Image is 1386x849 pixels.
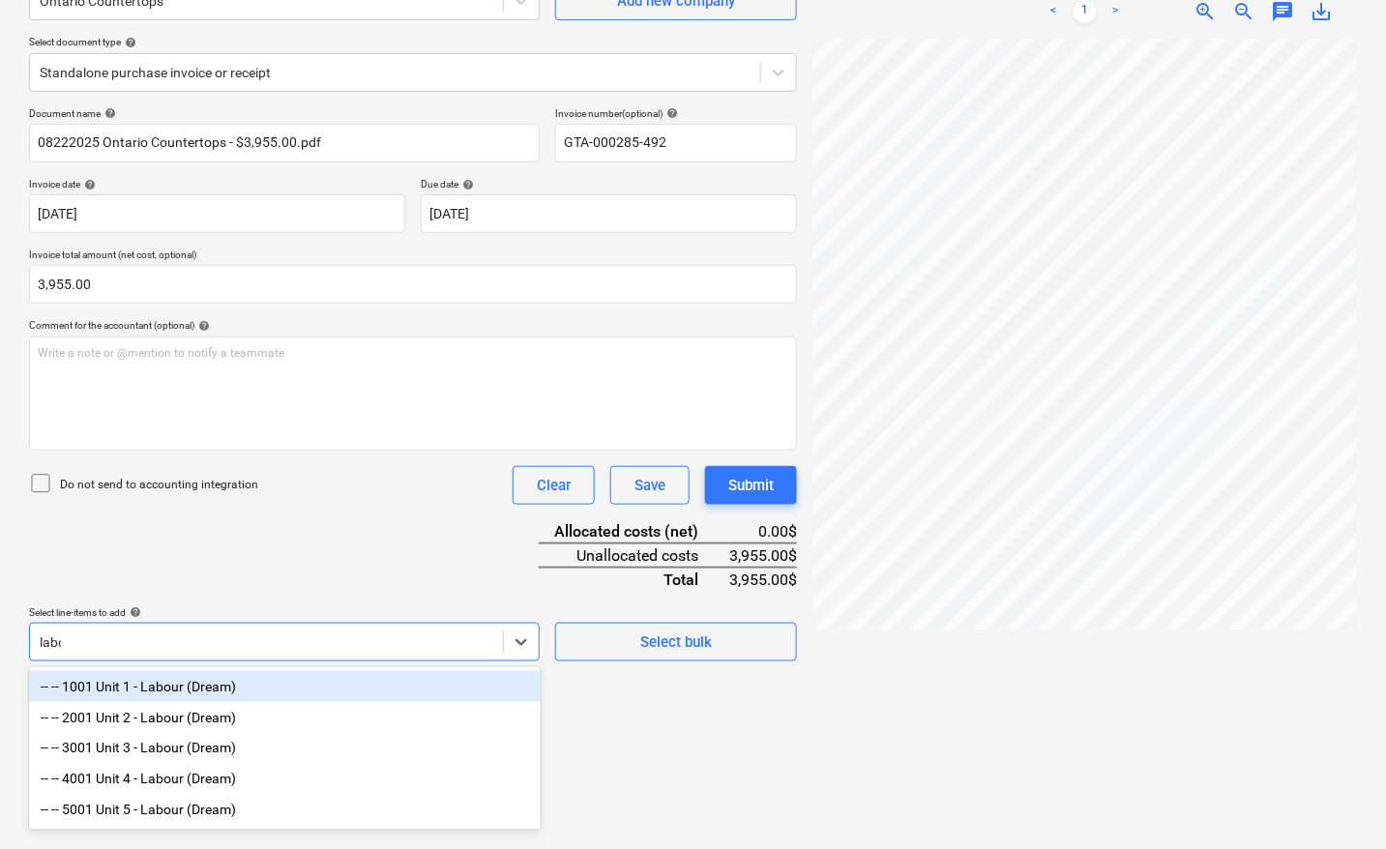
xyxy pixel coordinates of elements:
div: Select document type [29,36,797,48]
input: Invoice number [555,124,797,162]
span: help [121,37,136,48]
button: Submit [705,466,797,505]
div: Total [539,568,729,591]
input: Invoice total amount (net cost, optional) [29,265,797,304]
input: Document name [29,124,540,162]
div: 0.00$ [729,520,797,543]
p: Do not send to accounting integration [60,477,258,493]
button: Select bulk [555,623,797,661]
div: Allocated costs (net) [539,520,729,543]
div: Comment for the accountant (optional) [29,319,797,332]
div: Select bulk [640,629,712,655]
div: Invoice date [29,178,405,190]
div: Document name [29,107,540,120]
input: Due date not specified [421,194,797,233]
button: Save [610,466,690,505]
input: Invoice date not specified [29,194,405,233]
div: Invoice number (optional) [555,107,797,120]
span: help [80,179,96,190]
span: help [663,107,678,119]
div: Save [634,473,665,498]
div: Clear [537,473,571,498]
div: 3,955.00$ [729,543,797,568]
div: 3,955.00$ [729,568,797,591]
span: help [126,606,141,618]
div: -- -- 1001 Unit 1 - Labour (Dream) [29,671,541,702]
span: help [101,107,116,119]
div: Select line-items to add [29,606,540,619]
button: Clear [513,466,595,505]
div: Due date [421,178,797,190]
div: Unallocated costs [539,543,729,568]
div: -- -- 5001 Unit 5 - Labour (Dream) [29,795,541,826]
span: help [194,320,210,332]
div: -- -- 3001 Unit 3 - Labour (Dream) [29,733,541,764]
div: -- -- 2001 Unit 2 - Labour (Dream) [29,702,541,733]
div: -- -- 4001 Unit 4 - Labour (Dream) [29,764,541,795]
iframe: Chat Widget [1289,756,1386,849]
div: Submit [728,473,774,498]
p: Invoice total amount (net cost, optional) [29,249,797,265]
span: help [458,179,474,190]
